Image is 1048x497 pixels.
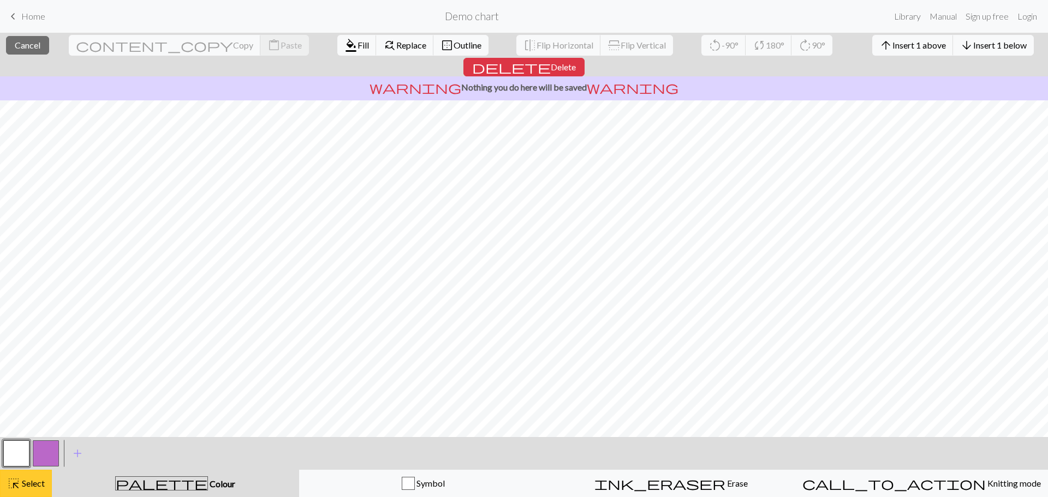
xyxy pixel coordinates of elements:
[791,35,832,56] button: 90°
[890,5,925,27] a: Library
[547,470,795,497] button: Erase
[15,40,40,50] span: Cancel
[116,476,207,491] span: palette
[953,35,1034,56] button: Insert 1 below
[594,476,725,491] span: ink_eraser
[376,35,434,56] button: Replace
[722,40,739,50] span: -90°
[746,35,792,56] button: 180°
[445,10,499,22] h2: Demo chart
[383,38,396,53] span: find_replace
[892,40,946,50] span: Insert 1 above
[537,40,593,50] span: Flip Horizontal
[960,38,973,53] span: arrow_downward
[299,470,547,497] button: Symbol
[440,38,454,53] span: border_outer
[208,478,235,489] span: Colour
[472,59,551,75] span: delete
[802,476,986,491] span: call_to_action
[454,40,481,50] span: Outline
[344,38,358,53] span: format_color_fill
[587,80,678,95] span: warning
[812,40,825,50] span: 90°
[551,62,576,72] span: Delete
[358,40,369,50] span: Fill
[725,478,748,488] span: Erase
[973,40,1027,50] span: Insert 1 below
[20,478,45,488] span: Select
[7,9,20,24] span: keyboard_arrow_left
[370,80,461,95] span: warning
[233,40,253,50] span: Copy
[415,478,445,488] span: Symbol
[1013,5,1041,27] a: Login
[986,478,1041,488] span: Knitting mode
[7,476,20,491] span: highlight_alt
[4,81,1044,94] p: Nothing you do here will be saved
[463,58,585,76] button: Delete
[433,35,489,56] button: Outline
[961,5,1013,27] a: Sign up free
[795,470,1048,497] button: Knitting mode
[21,11,45,21] span: Home
[396,40,426,50] span: Replace
[6,36,49,55] button: Cancel
[872,35,954,56] button: Insert 1 above
[600,35,673,56] button: Flip Vertical
[701,35,746,56] button: -90°
[799,38,812,53] span: rotate_right
[766,40,784,50] span: 180°
[925,5,961,27] a: Manual
[516,35,601,56] button: Flip Horizontal
[523,38,537,53] span: flip
[69,35,261,56] button: Copy
[71,446,84,461] span: add
[337,35,377,56] button: Fill
[753,38,766,53] span: sync
[708,38,722,53] span: rotate_left
[606,39,622,52] span: flip
[621,40,666,50] span: Flip Vertical
[76,38,233,53] span: content_copy
[7,7,45,26] a: Home
[879,38,892,53] span: arrow_upward
[52,470,299,497] button: Colour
